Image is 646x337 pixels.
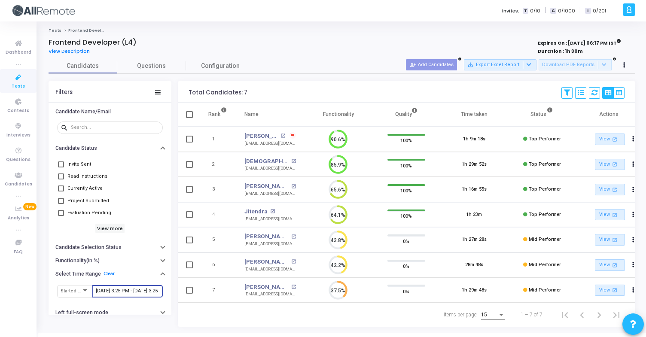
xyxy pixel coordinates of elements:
a: [PERSON_NAME] [244,258,289,266]
div: [EMAIL_ADDRESS][DOMAIN_NAME] [244,191,296,197]
span: FAQ [14,249,23,256]
a: Jitendra [244,207,268,216]
div: [EMAIL_ADDRESS][DOMAIN_NAME] [244,216,296,222]
td: 6 [199,252,236,278]
mat-icon: open_in_new [280,134,285,138]
span: Contests [7,107,29,115]
span: Mid Performer [529,237,561,242]
button: Left full-screen mode [49,306,171,319]
div: Time taken [461,109,488,119]
div: [EMAIL_ADDRESS][DOMAIN_NAME] [244,241,296,247]
span: 15 [481,312,487,318]
button: Actions [627,234,639,246]
div: 1h 9m 18s [463,136,485,143]
span: Project Submitted [67,196,109,206]
div: Items per page: [444,311,478,319]
button: Export Excel Report [464,59,536,70]
mat-icon: open_in_new [611,136,618,143]
div: 1h 16m 55s [462,186,487,193]
span: Mid Performer [529,262,561,267]
a: [PERSON_NAME] [244,132,278,140]
td: 4 [199,202,236,228]
button: Candidate Status [49,142,171,155]
button: Previous page [573,306,591,323]
mat-icon: search [61,124,71,131]
div: 28m 48s [465,261,483,269]
td: 5 [199,227,236,252]
mat-icon: open_in_new [291,184,296,189]
td: 2 [199,152,236,177]
span: | [545,6,546,15]
th: Functionality [305,103,372,127]
th: Quality [372,103,440,127]
div: 1h 29m 48s [462,287,487,294]
button: Last page [608,306,625,323]
button: First page [556,306,573,323]
span: 0/201 [593,7,606,15]
span: 100% [400,212,412,220]
span: Top Performer [529,186,561,192]
button: Candidate Name/Email [49,105,171,118]
a: View [595,134,625,145]
span: 100% [400,136,412,145]
span: 100% [400,161,412,170]
span: T [523,8,528,14]
a: View [595,285,625,296]
button: Select Time RangeClear [49,267,171,280]
mat-icon: open_in_new [611,161,618,168]
span: Tests [12,83,25,90]
span: Candidates [49,61,117,70]
div: 1h 23m [466,211,482,219]
span: Top Performer [529,212,561,217]
span: Evaluation Pending [67,208,111,218]
td: 3 [199,177,236,202]
button: Actions [627,158,639,170]
mat-select: Items per page: [481,312,505,318]
td: 1 [199,127,236,152]
a: Clear [104,271,115,276]
label: Invites: [502,7,519,15]
span: | [579,6,581,15]
button: Candidate Selection Status [49,241,171,254]
span: New [23,203,37,210]
strong: Duration : 1h 30m [538,48,583,55]
input: Search... [71,125,159,130]
h6: Candidate Name/Email [55,109,111,115]
nav: breadcrumb [49,28,635,33]
span: Top Performer [529,161,561,167]
span: 0/1000 [558,7,575,15]
a: View [595,234,625,246]
div: [EMAIL_ADDRESS][DOMAIN_NAME] [244,165,296,172]
span: 0% [403,237,409,245]
input: From Date ~ To Date [96,288,159,294]
th: Rank [199,103,236,127]
h4: Frontend Developer (L4) [49,38,137,47]
mat-icon: open_in_new [611,236,618,243]
h6: Functionality(in %) [55,258,100,264]
span: Analytics [8,215,29,222]
a: View [595,259,625,271]
mat-icon: open_in_new [291,234,296,239]
a: View Description [49,49,96,54]
span: Configuration [201,61,240,70]
span: Candidates [5,181,32,188]
span: Dashboard [6,49,31,56]
h6: Left full-screen mode [55,310,108,316]
mat-icon: open_in_new [270,209,275,214]
button: Actions [627,134,639,146]
a: View [595,209,625,221]
mat-icon: open_in_new [291,159,296,164]
span: Questions [117,61,186,70]
button: Download PDF Reports [539,59,612,70]
a: [PERSON_NAME] [244,182,289,191]
mat-icon: open_in_new [611,211,618,219]
mat-icon: open_in_new [611,261,618,269]
button: Next page [591,306,608,323]
span: 100% [400,186,412,195]
div: Name [244,109,259,119]
div: Total Candidates: 7 [189,89,247,96]
h6: Candidate Selection Status [55,244,122,251]
mat-icon: save_alt [467,62,473,68]
strong: Expires On : [DATE] 06:17 PM IST [538,37,621,47]
div: [EMAIL_ADDRESS][DOMAIN_NAME] [244,266,296,273]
